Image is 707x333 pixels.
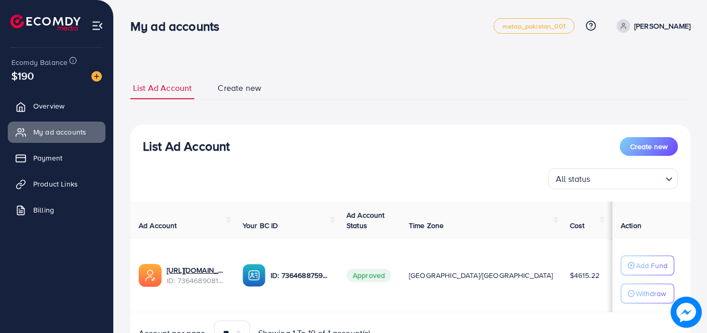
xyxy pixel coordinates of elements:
[139,264,162,287] img: ic-ads-acc.e4c84228.svg
[243,264,265,287] img: ic-ba-acc.ded83a64.svg
[630,141,668,152] span: Create new
[621,220,642,231] span: Action
[570,220,585,231] span: Cost
[8,199,105,220] a: Billing
[167,265,226,286] div: <span class='underline'>1009530_zee.sy jewellery_1714725321365</span></br>7364689081894486017
[33,153,62,163] span: Payment
[634,20,690,32] p: [PERSON_NAME]
[167,265,226,275] a: [URL][DOMAIN_NAME] jewellery_1714725321365
[271,269,330,282] p: ID: 7364688759188865025
[409,220,444,231] span: Time Zone
[493,18,575,34] a: metap_pakistan_001
[167,275,226,286] span: ID: 7364689081894486017
[130,19,228,34] h3: My ad accounts
[133,82,192,94] span: List Ad Account
[8,122,105,142] a: My ad accounts
[594,169,661,187] input: Search for option
[554,171,593,187] span: All status
[409,270,553,281] span: [GEOGRAPHIC_DATA]/[GEOGRAPHIC_DATA]
[621,256,674,275] button: Add Fund
[548,168,678,189] div: Search for option
[10,15,81,31] img: logo
[218,82,261,94] span: Create new
[33,101,64,111] span: Overview
[33,179,78,189] span: Product Links
[346,210,385,231] span: Ad Account Status
[612,19,690,33] a: [PERSON_NAME]
[11,57,68,68] span: Ecomdy Balance
[636,287,666,300] p: Withdraw
[139,220,177,231] span: Ad Account
[620,137,678,156] button: Create new
[91,20,103,32] img: menu
[243,220,278,231] span: Your BC ID
[621,284,674,303] button: Withdraw
[346,269,391,282] span: Approved
[143,139,230,154] h3: List Ad Account
[570,270,599,281] span: $4615.22
[8,96,105,116] a: Overview
[8,148,105,168] a: Payment
[11,68,34,83] span: $190
[636,259,668,272] p: Add Fund
[33,127,86,137] span: My ad accounts
[91,71,102,82] img: image
[33,205,54,215] span: Billing
[502,23,566,30] span: metap_pakistan_001
[673,299,699,325] img: image
[8,174,105,194] a: Product Links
